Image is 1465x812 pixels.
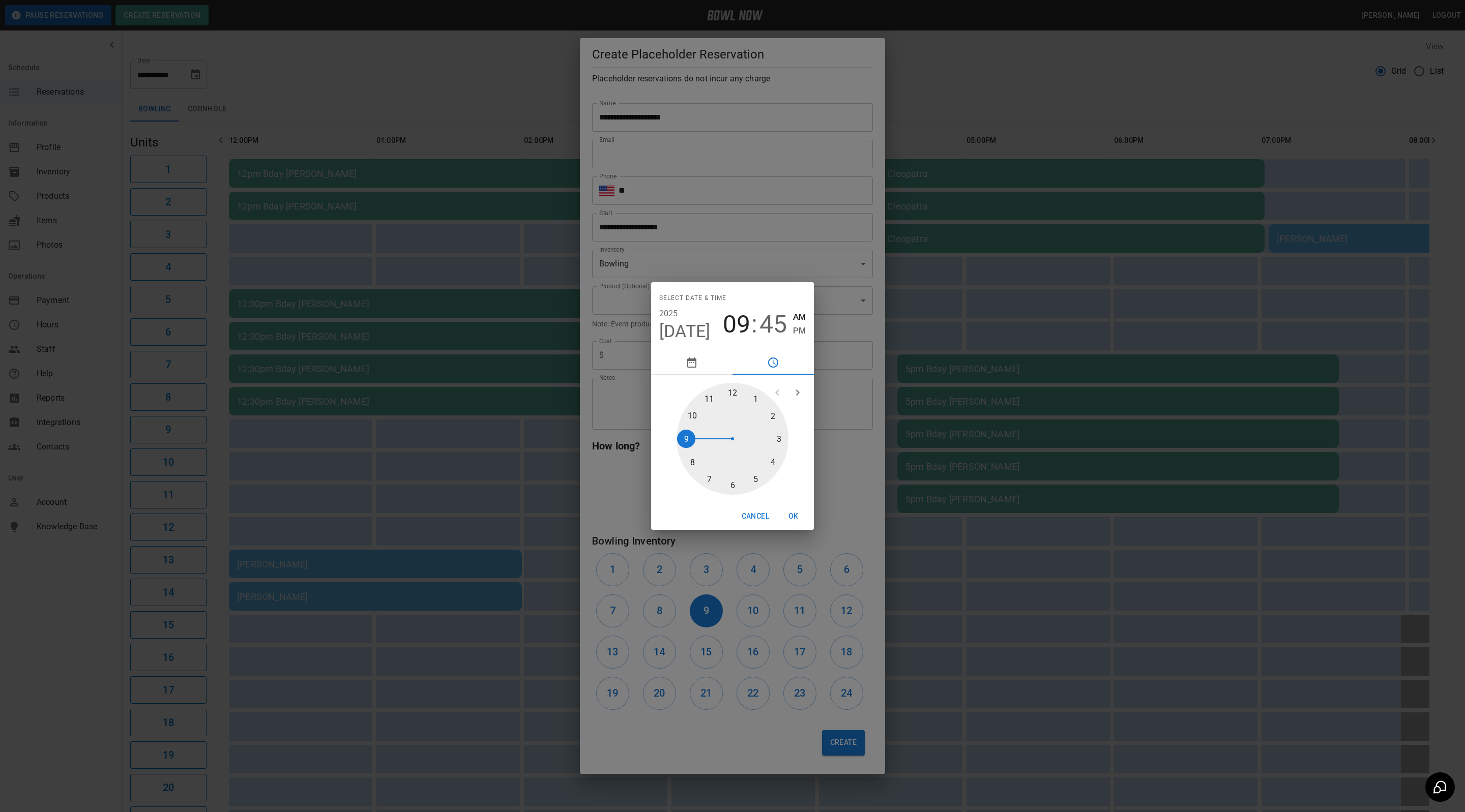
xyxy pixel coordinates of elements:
button: pick date [651,350,732,375]
button: [DATE] [659,321,711,342]
button: open next view [787,382,808,403]
button: Cancel [738,507,773,526]
button: OK [777,507,810,526]
button: 09 [723,310,750,339]
button: PM [793,324,806,338]
button: pick time [732,350,814,375]
button: 2025 [659,307,678,321]
button: AM [793,310,806,324]
span: Select date & time [659,290,726,307]
span: : [751,310,757,339]
button: 45 [759,310,787,339]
